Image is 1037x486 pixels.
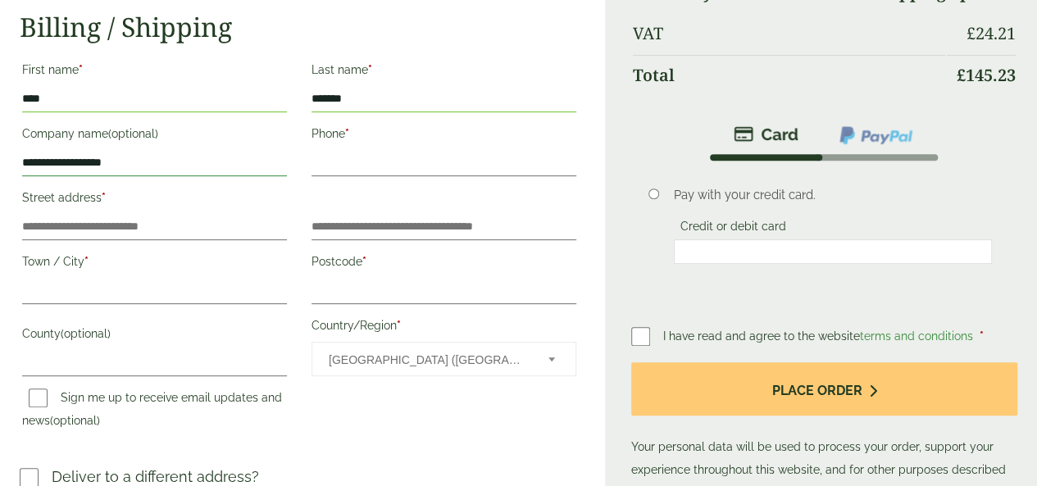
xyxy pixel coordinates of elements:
span: (optional) [50,414,100,427]
abbr: required [980,329,984,343]
bdi: 145.23 [957,64,1016,86]
label: Company name [22,122,287,150]
label: Phone [312,122,576,150]
abbr: required [102,191,106,204]
label: Town / City [22,250,287,278]
p: Pay with your credit card. [674,186,993,204]
span: £ [967,22,976,44]
span: United Kingdom (UK) [329,343,526,377]
label: Credit or debit card [674,220,793,238]
abbr: required [84,255,89,268]
th: VAT [633,14,945,53]
a: terms and conditions [860,329,973,343]
img: ppcp-gateway.png [838,125,914,146]
label: County [22,322,287,350]
button: Place order [631,362,1017,416]
span: (optional) [61,327,111,340]
label: First name [22,58,287,86]
label: Street address [22,186,287,214]
span: (optional) [108,127,158,140]
input: Sign me up to receive email updates and news(optional) [29,388,48,407]
label: Postcode [312,250,576,278]
abbr: required [368,63,372,76]
th: Total [633,55,945,95]
abbr: required [345,127,349,140]
bdi: 24.21 [967,22,1016,44]
label: Sign me up to receive email updates and news [22,391,282,432]
span: £ [957,64,966,86]
span: I have read and agree to the website [663,329,976,343]
h2: Billing / Shipping [20,11,579,43]
label: Last name [312,58,576,86]
abbr: required [79,63,83,76]
label: Country/Region [312,314,576,342]
img: stripe.png [734,125,798,144]
iframe: Secure card payment input frame [679,244,988,259]
span: Country/Region [312,342,576,376]
abbr: required [397,319,401,332]
abbr: required [362,255,366,268]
